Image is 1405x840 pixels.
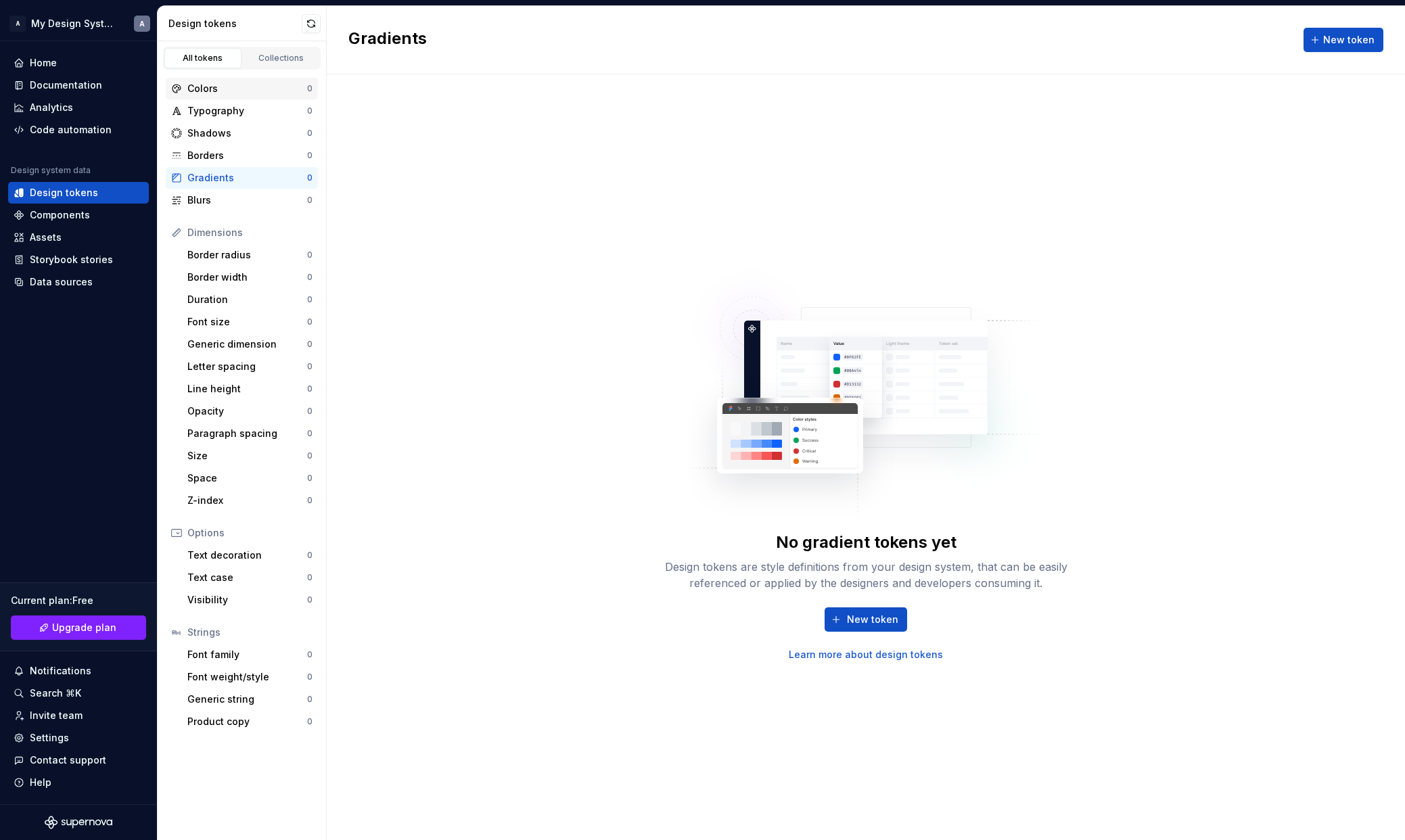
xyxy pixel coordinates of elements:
[307,694,313,705] div: 0
[30,709,83,722] div: Invite team
[182,311,318,333] a: Font size0
[307,594,313,605] div: 0
[166,78,318,99] a: Colors0
[187,670,307,684] div: Font weight/style
[307,195,313,206] div: 0
[187,104,307,118] div: Typography
[307,383,313,394] div: 0
[187,193,307,207] div: Blurs
[182,467,318,489] a: Space0
[847,613,898,626] span: New token
[187,149,307,162] div: Borders
[182,445,318,467] a: Size0
[825,607,907,632] button: New token
[187,494,307,507] div: Z-index
[187,337,307,351] div: Generic dimension
[187,549,307,562] div: Text decoration
[187,404,307,418] div: Opacity
[187,171,307,185] div: Gradients
[8,772,149,793] button: Help
[182,333,318,355] a: Generic dimension0
[8,705,149,726] a: Invite team
[30,56,57,70] div: Home
[182,644,318,666] a: Font family0
[8,749,149,771] button: Contact support
[307,317,313,327] div: 0
[9,16,26,32] div: A
[8,727,149,749] a: Settings
[182,589,318,611] a: Visibility0
[30,686,81,700] div: Search ⌘K
[30,101,73,114] div: Analytics
[307,272,313,283] div: 0
[182,378,318,400] a: Line height0
[166,100,318,122] a: Typography0
[30,123,112,137] div: Code automation
[1304,28,1383,52] button: New token
[182,711,318,732] a: Product copy0
[8,97,149,118] a: Analytics
[187,248,307,262] div: Border radius
[182,356,318,377] a: Letter spacing0
[187,571,307,584] div: Text case
[307,672,313,682] div: 0
[30,664,91,678] div: Notifications
[182,666,318,688] a: Font weight/style0
[187,593,307,607] div: Visibility
[307,649,313,660] div: 0
[30,186,98,200] div: Design tokens
[307,550,313,561] div: 0
[182,266,318,288] a: Border width0
[52,621,116,634] span: Upgrade plan
[307,495,313,506] div: 0
[8,227,149,248] a: Assets
[169,53,237,64] div: All tokens
[187,471,307,485] div: Space
[307,716,313,727] div: 0
[8,249,149,271] a: Storybook stories
[166,167,318,189] a: Gradients0
[166,145,318,166] a: Borders0
[182,244,318,266] a: Border radius0
[348,28,427,52] h2: Gradients
[11,594,146,607] div: Current plan : Free
[789,648,943,661] a: Learn more about design tokens
[187,271,307,284] div: Border width
[11,615,146,640] a: Upgrade plan
[248,53,315,64] div: Collections
[307,339,313,350] div: 0
[187,526,313,540] div: Options
[187,293,307,306] div: Duration
[31,17,118,30] div: My Design System
[187,715,307,728] div: Product copy
[307,172,313,183] div: 0
[307,428,313,439] div: 0
[1323,33,1375,47] span: New token
[11,165,91,176] div: Design system data
[8,52,149,74] a: Home
[307,83,313,94] div: 0
[307,128,313,139] div: 0
[307,473,313,484] div: 0
[45,816,112,829] svg: Supernova Logo
[30,208,90,222] div: Components
[307,250,313,260] div: 0
[307,294,313,305] div: 0
[187,382,307,396] div: Line height
[307,406,313,417] div: 0
[307,361,313,372] div: 0
[187,82,307,95] div: Colors
[8,119,149,141] a: Code automation
[182,490,318,511] a: Z-index0
[30,776,51,789] div: Help
[182,400,318,422] a: Opacity0
[8,74,149,96] a: Documentation
[30,731,69,745] div: Settings
[187,126,307,140] div: Shadows
[182,544,318,566] a: Text decoration0
[307,106,313,116] div: 0
[30,275,93,289] div: Data sources
[139,18,145,29] div: A
[8,682,149,704] button: Search ⌘K
[187,226,313,239] div: Dimensions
